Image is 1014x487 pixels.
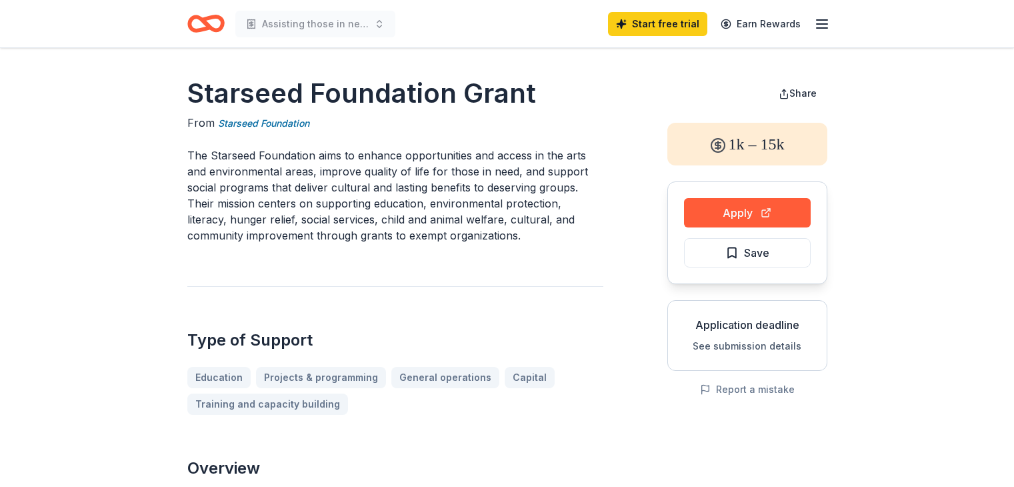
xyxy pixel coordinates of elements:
[187,367,251,388] a: Education
[505,367,555,388] a: Capital
[187,458,603,479] h2: Overview
[187,115,603,131] div: From
[262,16,369,32] span: Assisting those in need in the community
[768,80,827,107] button: Share
[684,238,811,268] button: Save
[693,338,801,354] button: See submission details
[713,12,809,36] a: Earn Rewards
[187,330,603,351] h2: Type of Support
[187,394,348,415] a: Training and capacity building
[744,244,769,262] span: Save
[235,11,395,37] button: Assisting those in need in the community
[667,123,827,165] div: 1k – 15k
[608,12,707,36] a: Start free trial
[187,147,603,243] p: The Starseed Foundation aims to enhance opportunities and access in the arts and environmental ar...
[218,115,309,131] a: Starseed Foundation
[256,367,386,388] a: Projects & programming
[391,367,499,388] a: General operations
[789,87,817,99] span: Share
[684,198,811,227] button: Apply
[187,8,225,39] a: Home
[187,75,603,112] h1: Starseed Foundation Grant
[679,317,816,333] div: Application deadline
[700,382,795,398] button: Report a mistake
